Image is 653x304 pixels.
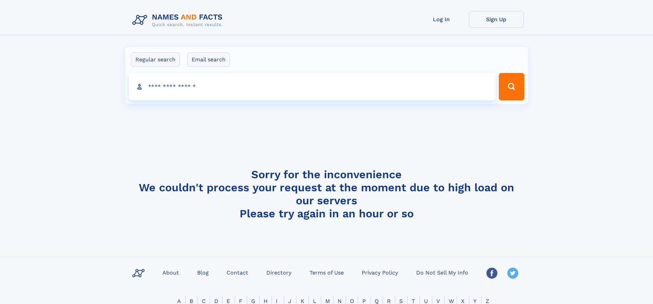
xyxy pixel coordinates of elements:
label: Email search [187,52,230,67]
a: Blog [194,267,211,277]
a: Contact [224,267,251,277]
label: Regular search [131,52,180,67]
a: Terms of Use [307,267,347,277]
input: search input [129,73,496,100]
a: Log In [414,11,469,28]
a: Sign Up [469,11,524,28]
img: Logo Names and Facts [130,11,228,29]
a: Do Not Sell My Info [413,267,471,277]
a: Directory [264,267,294,277]
button: Search Button [499,73,524,100]
img: Facebook [486,268,497,279]
a: Privacy Policy [359,267,401,277]
a: About [160,267,182,277]
h4: Sorry for the inconvenience We couldn't process your request at the moment due to high load on ou... [130,168,524,220]
img: Twitter [507,268,518,279]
